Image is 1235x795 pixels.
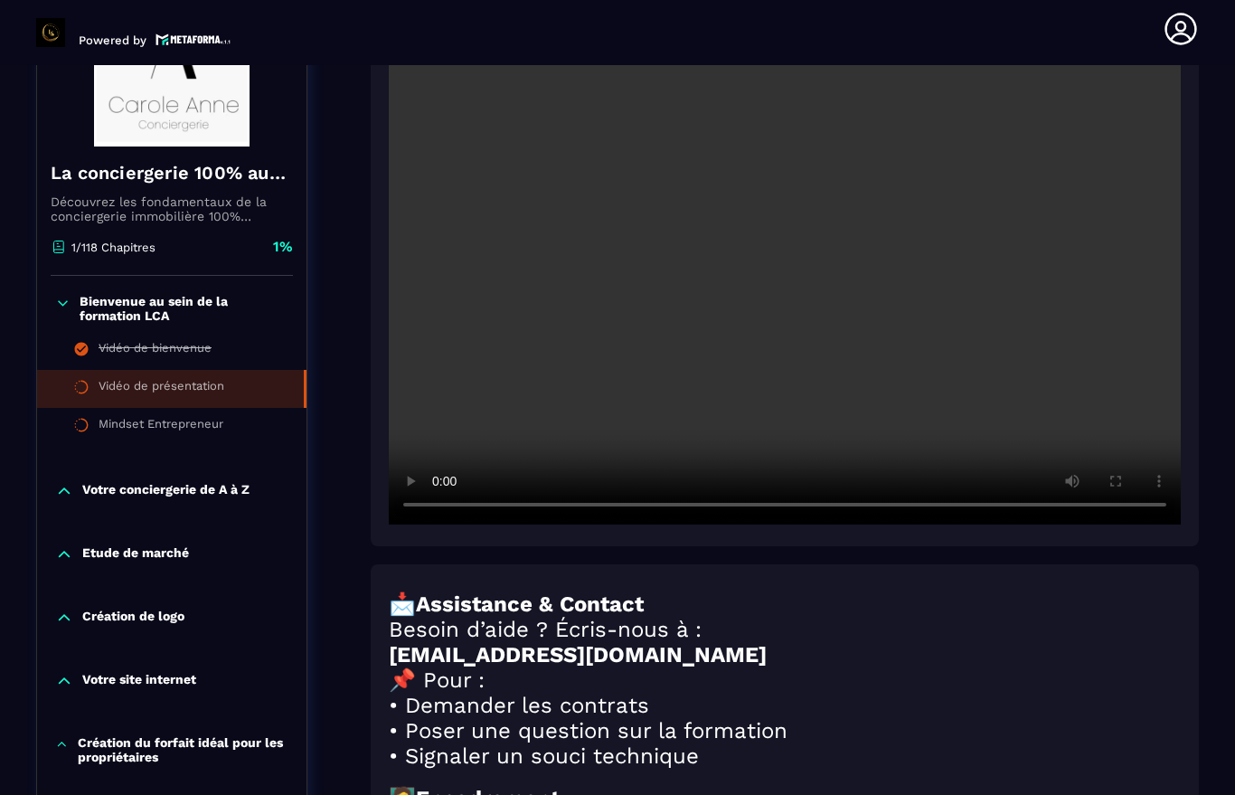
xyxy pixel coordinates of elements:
[78,735,288,764] p: Création du forfait idéal pour les propriétaires
[36,18,65,47] img: logo-branding
[71,241,156,254] p: 1/118 Chapitres
[82,545,189,563] p: Etude de marché
[82,482,250,500] p: Votre conciergerie de A à Z
[389,667,1181,693] h2: 📌 Pour :
[51,194,293,223] p: Découvrez les fondamentaux de la conciergerie immobilière 100% automatisée. Cette formation est c...
[156,32,231,47] img: logo
[82,672,196,690] p: Votre site internet
[51,160,293,185] h4: La conciergerie 100% automatisée
[79,33,146,47] p: Powered by
[82,609,184,627] p: Création de logo
[80,294,288,323] p: Bienvenue au sein de la formation LCA
[416,592,644,617] strong: Assistance & Contact
[389,718,1181,743] h2: • Poser une question sur la formation
[99,341,212,361] div: Vidéo de bienvenue
[99,417,223,437] div: Mindset Entrepreneur
[389,693,1181,718] h2: • Demander les contrats
[273,237,293,257] p: 1%
[99,379,224,399] div: Vidéo de présentation
[389,592,1181,617] h2: 📩
[389,743,1181,769] h2: • Signaler un souci technique
[389,642,767,667] strong: [EMAIL_ADDRESS][DOMAIN_NAME]
[389,617,1181,642] h2: Besoin d’aide ? Écris-nous à :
